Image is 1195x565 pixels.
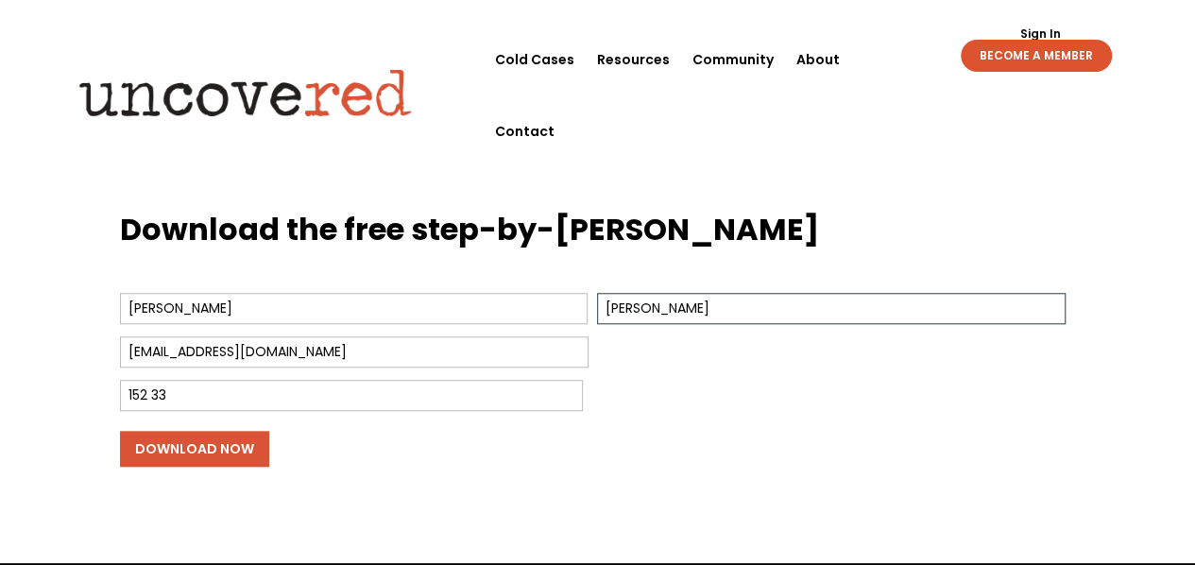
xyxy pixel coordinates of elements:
[692,24,774,95] a: Community
[63,56,427,129] img: Uncovered logo
[961,40,1112,72] a: BECOME A MEMBER
[796,24,840,95] a: About
[120,336,589,368] input: Email
[495,95,555,167] a: Contact
[597,293,1066,324] input: Last Name
[597,24,670,95] a: Resources
[495,24,574,95] a: Cold Cases
[120,380,583,411] input: Zip Code
[120,209,1076,261] h3: Download the free step-by-[PERSON_NAME]
[1009,28,1070,40] a: Sign In
[120,293,589,324] input: First Name
[120,431,269,467] input: Download Now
